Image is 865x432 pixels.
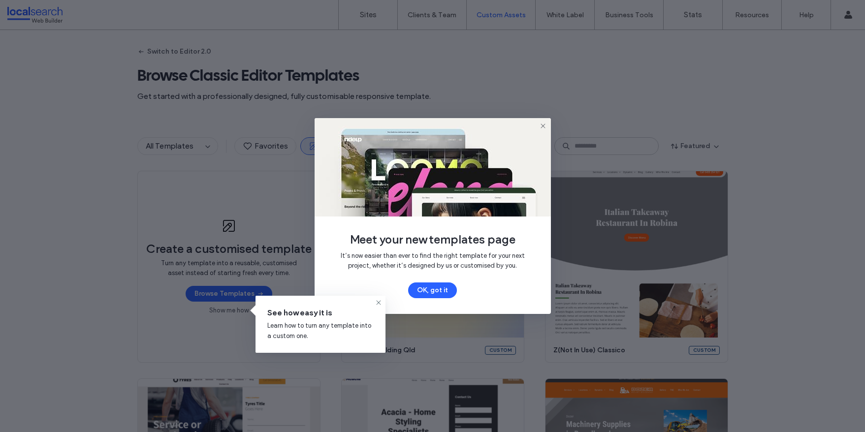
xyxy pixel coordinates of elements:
button: OK, got it [408,282,457,298]
span: It’s now easier than ever to find the right template for your next project, whether it’s designed... [330,251,535,271]
img: templates_page_announcement.jpg [315,118,551,216]
span: Learn how to turn any template into a custom one. [267,322,371,339]
span: Meet your new templates page [330,232,535,247]
span: See how easy it is [267,308,374,318]
span: Help [23,7,43,16]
